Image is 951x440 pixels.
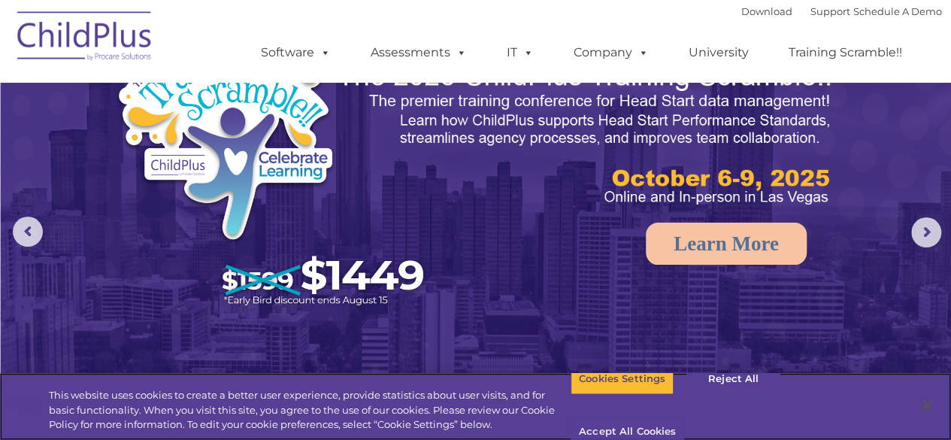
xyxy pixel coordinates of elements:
button: Reject All [686,363,780,395]
a: IT [492,38,549,68]
button: Close [910,389,943,422]
a: Learn More [646,223,807,265]
a: Assessments [356,38,482,68]
span: Phone number [209,161,273,172]
div: This website uses cookies to create a better user experience, provide statistics about user visit... [49,388,571,432]
font: | [741,5,942,17]
a: Schedule A Demo [853,5,942,17]
a: Support [810,5,850,17]
button: Cookies Settings [571,363,674,395]
a: Download [741,5,792,17]
img: ChildPlus by Procare Solutions [10,1,160,76]
span: Last name [209,99,255,111]
a: University [674,38,764,68]
a: Company [559,38,664,68]
a: Software [246,38,346,68]
a: Training Scramble!! [774,38,917,68]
